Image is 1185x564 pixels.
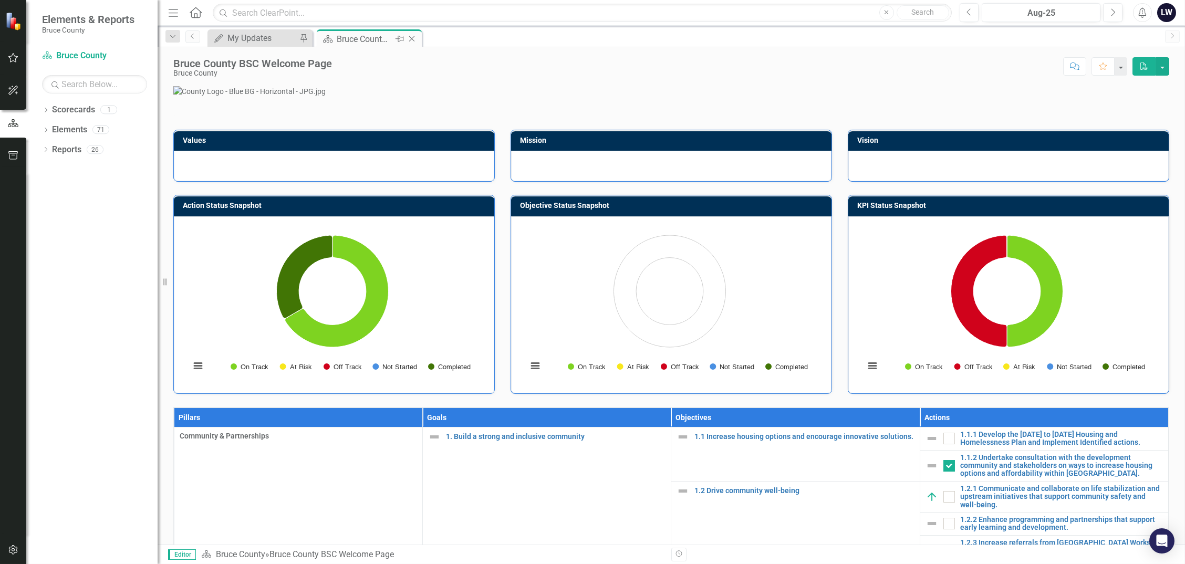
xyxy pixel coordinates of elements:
a: 1.2.1 Communicate and collaborate on life stabilization and upstream initiatives that support com... [960,485,1163,509]
button: Show Not Started [372,363,417,370]
a: My Updates [210,32,297,45]
div: Chart. Highcharts interactive chart. [522,225,820,382]
h3: KPI Status Snapshot [857,202,1163,210]
img: Not Defined [677,431,689,443]
div: 26 [87,145,103,154]
a: Scorecards [52,104,95,116]
div: Open Intercom Messenger [1149,528,1174,553]
button: Show Not Started [1047,363,1091,370]
button: LW [1157,3,1176,22]
span: Elements & Reports [42,13,134,26]
small: Bruce County [42,26,134,34]
div: Chart. Highcharts interactive chart. [185,225,483,382]
text: Not Started [720,364,754,371]
img: On Track [926,490,938,503]
img: Not Defined [926,459,938,472]
button: Show Completed [1103,363,1145,370]
div: Bruce County BSC Welcome Page [173,58,332,69]
div: 1 [100,106,117,114]
span: Editor [168,549,196,560]
text: Not Started [382,364,417,371]
img: Not Defined [926,432,938,445]
div: » [201,549,663,561]
path: Off Track, 2. [951,235,1006,347]
h3: Objective Status Snapshot [520,202,826,210]
path: On Track, 2. [1007,235,1063,347]
td: Double-Click to Edit Right Click for Context Menu [920,450,1168,481]
img: Not Defined [428,431,441,443]
h3: Mission [520,137,826,144]
span: Search [911,8,934,16]
img: County Logo - Blue BG - Horizontal - JPG.jpg [173,86,1169,97]
button: View chart menu, Chart [191,359,205,373]
button: View chart menu, Chart [528,359,543,373]
button: Search [897,5,949,20]
button: Show At Risk [1003,363,1035,370]
a: 1.2.2 Enhance programming and partnerships that support early learning and development. [960,516,1163,532]
a: Reports [52,144,81,156]
div: Bruce County BSC Welcome Page [269,549,394,559]
div: 71 [92,126,109,134]
a: 1.2 Drive community well-being [694,487,914,495]
img: Not Defined [677,485,689,497]
input: Search Below... [42,75,147,93]
button: Show On Track [905,363,943,370]
button: Show Not Started [710,363,754,370]
a: 1.1 Increase housing options and encourage innovative solutions. [694,433,914,441]
input: Search ClearPoint... [213,4,951,22]
button: View chart menu, Chart [865,359,880,373]
button: Show Off Track [324,363,361,370]
img: Not Defined [926,517,938,530]
div: Aug-25 [985,7,1097,19]
a: 1.1.2 Undertake consultation with the development community and stakeholders on ways to increase ... [960,454,1163,478]
img: ClearPoint Strategy [5,12,24,30]
td: Double-Click to Edit Right Click for Context Menu [671,427,920,481]
a: 1. Build a strong and inclusive community [446,433,666,441]
a: Elements [52,124,87,136]
button: Show Completed [765,363,808,370]
td: Double-Click to Edit Right Click for Context Menu [920,481,1168,512]
span: Community & Partnerships [180,431,417,441]
a: Bruce County [42,50,147,62]
h3: Values [183,137,489,144]
button: Show On Track [568,363,606,370]
path: On Track, 4. [285,235,389,347]
svg: Interactive chart [522,225,817,382]
button: Show Completed [428,363,471,370]
td: Double-Click to Edit Right Click for Context Menu [920,512,1168,535]
button: Aug-25 [982,3,1100,22]
button: Show At Risk [280,363,311,370]
h3: Vision [857,137,1163,144]
td: Double-Click to Edit Right Click for Context Menu [920,427,1168,450]
div: Bruce County [173,69,332,77]
path: Not Started , 0. [284,308,304,319]
button: Show At Risk [617,363,649,370]
div: My Updates [227,32,297,45]
button: Show Off Track [954,363,992,370]
button: Show On Track [231,363,268,370]
a: Bruce County [216,549,265,559]
svg: Interactive chart [859,225,1155,382]
button: Show Off Track [661,363,698,370]
svg: Interactive chart [185,225,480,382]
div: Chart. Highcharts interactive chart. [859,225,1158,382]
div: Bruce County BSC Welcome Page [337,33,393,46]
h3: Action Status Snapshot [183,202,489,210]
a: 1.1.1 Develop the [DATE] to [DATE] Housing and Homelessness Plan and Implement Identified actions. [960,431,1163,447]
